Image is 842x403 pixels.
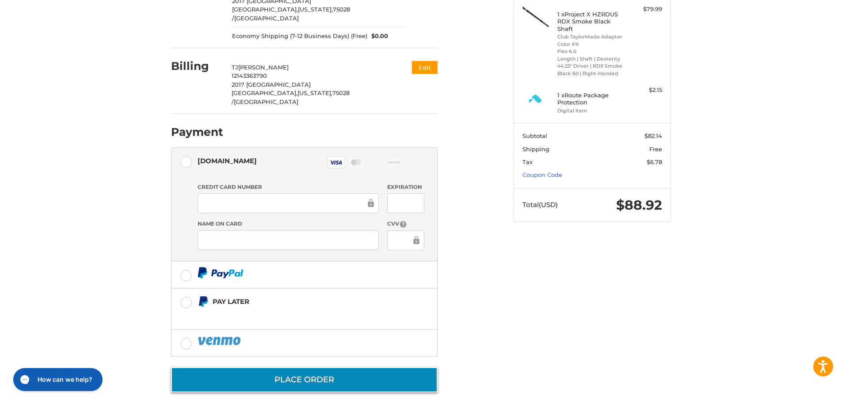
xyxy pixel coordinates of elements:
span: 75028 / [232,89,350,105]
h2: Billing [171,59,223,73]
div: [DOMAIN_NAME] [198,154,257,168]
label: CVV [387,220,424,228]
li: Length | Shaft | Dexterity 44.25" Driver | RDX Smoke Black 60 | Right-Handed [557,55,625,77]
span: TJ [232,64,238,71]
img: Pay Later icon [198,296,209,307]
li: Digital Item [557,107,625,115]
span: Subtotal [522,132,547,139]
iframe: Gorgias live chat messenger [9,365,105,394]
span: [US_STATE], [298,6,333,13]
button: Place Order [171,367,438,392]
label: Credit Card Number [198,183,379,191]
span: [PERSON_NAME] [238,64,289,71]
span: $0.00 [367,32,389,41]
a: Coupon Code [522,171,562,178]
h2: Payment [171,125,223,139]
span: Economy Shipping (7-12 Business Days) (Free) [232,32,367,41]
span: Total (USD) [522,200,558,209]
iframe: PayPal Message 1 [198,311,382,319]
span: $82.14 [644,132,662,139]
span: 12143363790 [232,72,267,79]
span: [GEOGRAPHIC_DATA] [234,15,299,22]
span: $6.78 [647,158,662,165]
div: $79.99 [627,5,662,14]
li: Flex 6.0 [557,48,625,55]
li: Club TaylorMade Adapter [557,33,625,41]
button: Edit [412,61,438,74]
img: PayPal icon [198,335,243,346]
span: Shipping [522,146,549,153]
div: $2.15 [627,86,662,95]
span: [GEOGRAPHIC_DATA], [232,6,298,13]
label: Expiration [387,183,424,191]
span: 75028 / [232,6,350,22]
span: Tax [522,158,533,165]
h4: 1 x Project X HZRDUS RDX Smoke Black Shaft [557,11,625,32]
span: 2017 [GEOGRAPHIC_DATA] [232,81,311,88]
span: $88.92 [616,197,662,213]
span: [GEOGRAPHIC_DATA], [232,89,297,96]
span: [US_STATE], [297,89,332,96]
label: Name on Card [198,220,379,228]
span: Free [649,146,662,153]
div: Pay Later [213,294,382,309]
li: Color PX [557,41,625,48]
h4: 1 x Route Package Protection [557,92,625,106]
img: PayPal icon [198,267,244,278]
span: [GEOGRAPHIC_DATA] [234,98,298,105]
